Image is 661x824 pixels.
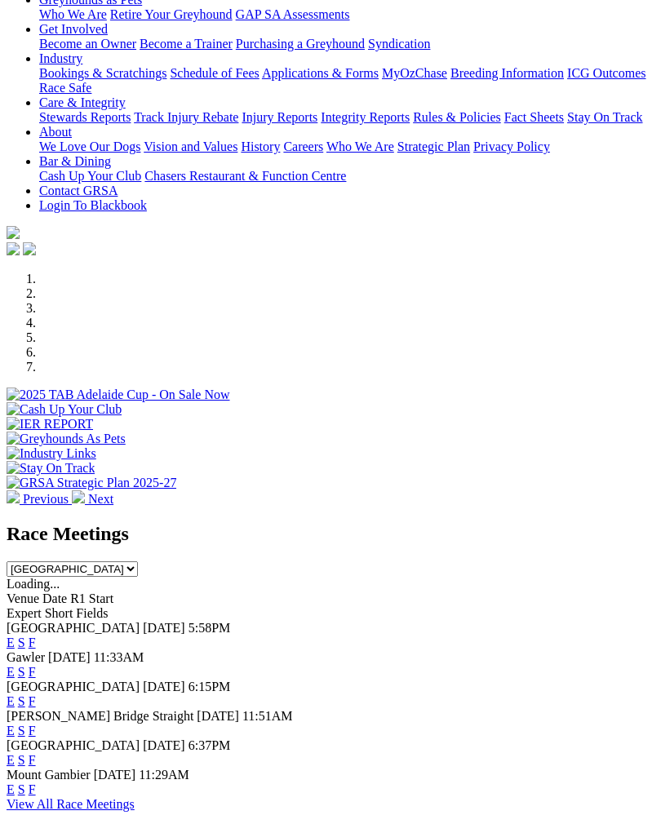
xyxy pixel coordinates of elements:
span: [DATE] [143,621,185,635]
img: IER REPORT [7,417,93,432]
a: E [7,665,15,679]
span: Previous [23,492,69,506]
a: Login To Blackbook [39,198,147,212]
a: Previous [7,492,72,506]
a: S [18,782,25,796]
img: logo-grsa-white.png [7,226,20,239]
a: E [7,724,15,738]
a: History [241,140,280,153]
img: GRSA Strategic Plan 2025-27 [7,476,176,490]
a: Who We Are [326,140,394,153]
a: Bar & Dining [39,154,111,168]
img: 2025 TAB Adelaide Cup - On Sale Now [7,388,230,402]
span: Fields [76,606,108,620]
span: Loading... [7,577,60,591]
span: [PERSON_NAME] Bridge Straight [7,709,193,723]
img: facebook.svg [7,242,20,255]
a: Breeding Information [450,66,564,80]
span: [DATE] [143,680,185,693]
a: Retire Your Greyhound [110,7,233,21]
img: Cash Up Your Club [7,402,122,417]
span: Venue [7,591,39,605]
a: S [18,694,25,708]
a: Stewards Reports [39,110,131,124]
a: F [29,724,36,738]
a: S [18,665,25,679]
a: E [7,636,15,649]
span: 11:51AM [242,709,293,723]
a: Integrity Reports [321,110,410,124]
a: Chasers Restaurant & Function Centre [144,169,346,183]
a: Who We Are [39,7,107,21]
div: Greyhounds as Pets [39,7,654,22]
span: R1 Start [70,591,113,605]
a: Syndication [368,37,430,51]
a: Injury Reports [242,110,317,124]
a: Rules & Policies [413,110,501,124]
a: Become an Owner [39,37,136,51]
a: Industry [39,51,82,65]
a: About [39,125,72,139]
div: Industry [39,66,654,95]
span: [DATE] [143,738,185,752]
a: MyOzChase [382,66,447,80]
a: Bookings & Scratchings [39,66,166,80]
a: Fact Sheets [504,110,564,124]
a: Cash Up Your Club [39,169,141,183]
a: ICG Outcomes [567,66,645,80]
span: 11:29AM [139,768,189,782]
span: [DATE] [197,709,239,723]
span: Gawler [7,650,45,664]
a: S [18,753,25,767]
span: 11:33AM [94,650,144,664]
a: Get Involved [39,22,108,36]
a: F [29,636,36,649]
a: Schedule of Fees [170,66,259,80]
a: Stay On Track [567,110,642,124]
a: Race Safe [39,81,91,95]
a: View All Race Meetings [7,797,135,811]
a: Strategic Plan [397,140,470,153]
span: 6:37PM [189,738,231,752]
a: Contact GRSA [39,184,118,197]
a: Next [72,492,113,506]
span: Mount Gambier [7,768,91,782]
a: F [29,753,36,767]
span: [DATE] [48,650,91,664]
a: F [29,694,36,708]
a: Vision and Values [144,140,237,153]
a: S [18,636,25,649]
span: Date [42,591,67,605]
a: E [7,782,15,796]
a: Care & Integrity [39,95,126,109]
a: Privacy Policy [473,140,550,153]
span: 5:58PM [189,621,231,635]
div: Get Involved [39,37,654,51]
a: E [7,753,15,767]
span: [GEOGRAPHIC_DATA] [7,680,140,693]
img: Industry Links [7,446,96,461]
a: Applications & Forms [262,66,379,80]
img: Stay On Track [7,461,95,476]
a: S [18,724,25,738]
h2: Race Meetings [7,523,654,545]
div: About [39,140,654,154]
span: [GEOGRAPHIC_DATA] [7,621,140,635]
img: Greyhounds As Pets [7,432,126,446]
a: GAP SA Assessments [236,7,350,21]
span: [DATE] [94,768,136,782]
div: Care & Integrity [39,110,654,125]
a: Careers [283,140,323,153]
img: chevron-right-pager-white.svg [72,490,85,503]
a: F [29,782,36,796]
a: We Love Our Dogs [39,140,140,153]
div: Bar & Dining [39,169,654,184]
img: twitter.svg [23,242,36,255]
span: [GEOGRAPHIC_DATA] [7,738,140,752]
a: Become a Trainer [140,37,233,51]
a: E [7,694,15,708]
span: Short [45,606,73,620]
a: F [29,665,36,679]
a: Purchasing a Greyhound [236,37,365,51]
img: chevron-left-pager-white.svg [7,490,20,503]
